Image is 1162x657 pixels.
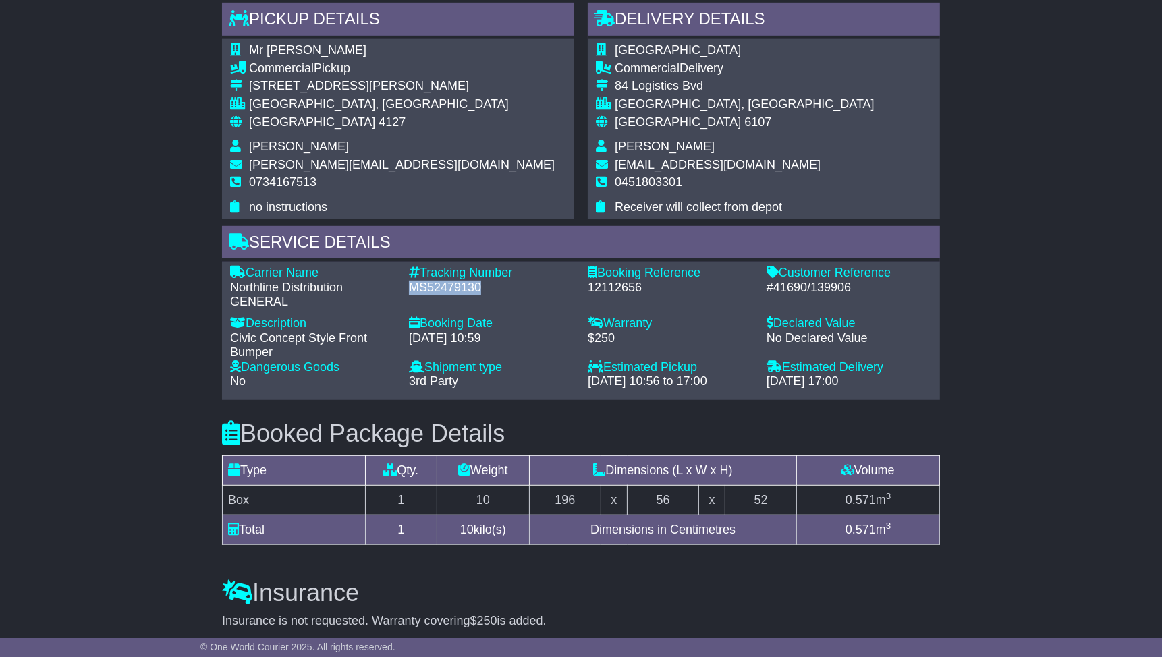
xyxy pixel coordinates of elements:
[437,455,529,485] td: Weight
[767,331,932,346] div: No Declared Value
[615,43,741,57] span: [GEOGRAPHIC_DATA]
[767,316,932,331] div: Declared Value
[615,175,682,189] span: 0451803301
[767,360,932,375] div: Estimated Delivery
[615,61,680,75] span: Commercial
[230,331,395,360] div: Civic Concept Style Front Bumper
[249,97,555,112] div: [GEOGRAPHIC_DATA], [GEOGRAPHIC_DATA]
[409,331,574,346] div: [DATE] 10:59
[615,140,715,153] span: [PERSON_NAME]
[222,579,940,606] h3: Insurance
[767,374,932,389] div: [DATE] 17:00
[230,374,246,388] span: No
[249,61,314,75] span: Commercial
[797,485,940,515] td: m
[365,515,437,544] td: 1
[230,266,395,281] div: Carrier Name
[437,485,529,515] td: 10
[230,360,395,375] div: Dangerous Goods
[470,614,497,627] span: $250
[615,115,741,129] span: [GEOGRAPHIC_DATA]
[529,485,601,515] td: 196
[846,523,876,536] span: 0.571
[249,200,327,214] span: no instructions
[222,226,940,262] div: Service Details
[249,79,555,94] div: [STREET_ADDRESS][PERSON_NAME]
[615,61,875,76] div: Delivery
[588,374,753,389] div: [DATE] 10:56 to 17:00
[797,455,940,485] td: Volume
[223,485,366,515] td: Box
[615,97,875,112] div: [GEOGRAPHIC_DATA], [GEOGRAPHIC_DATA]
[797,515,940,544] td: m
[615,158,821,171] span: [EMAIL_ADDRESS][DOMAIN_NAME]
[588,316,753,331] div: Warranty
[222,3,574,39] div: Pickup Details
[615,200,782,214] span: Receiver will collect from depot
[529,515,796,544] td: Dimensions in Centimetres
[725,485,797,515] td: 52
[886,491,891,501] sup: 3
[529,455,796,485] td: Dimensions (L x W x H)
[230,281,395,310] div: Northline Distribution GENERAL
[222,614,940,629] div: Insurance is not requested. Warranty covering is added.
[249,43,366,57] span: Mr [PERSON_NAME]
[601,485,627,515] td: x
[365,485,437,515] td: 1
[222,420,940,447] h3: Booked Package Details
[409,266,574,281] div: Tracking Number
[437,515,529,544] td: kilo(s)
[409,316,574,331] div: Booking Date
[767,281,932,295] div: #41690/139906
[249,140,349,153] span: [PERSON_NAME]
[409,281,574,295] div: MS52479130
[698,485,725,515] td: x
[365,455,437,485] td: Qty.
[588,331,753,346] div: $250
[249,175,316,189] span: 0734167513
[744,115,771,129] span: 6107
[249,158,555,171] span: [PERSON_NAME][EMAIL_ADDRESS][DOMAIN_NAME]
[223,515,366,544] td: Total
[588,360,753,375] div: Estimated Pickup
[223,455,366,485] td: Type
[249,115,375,129] span: [GEOGRAPHIC_DATA]
[628,485,699,515] td: 56
[230,316,395,331] div: Description
[886,521,891,531] sup: 3
[615,79,875,94] div: 84 Logistics Bvd
[200,641,395,652] span: © One World Courier 2025. All rights reserved.
[409,360,574,375] div: Shipment type
[379,115,406,129] span: 4127
[588,281,753,295] div: 12112656
[409,374,458,388] span: 3rd Party
[588,266,753,281] div: Booking Reference
[588,3,940,39] div: Delivery Details
[460,523,474,536] span: 10
[767,266,932,281] div: Customer Reference
[846,493,876,507] span: 0.571
[249,61,555,76] div: Pickup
